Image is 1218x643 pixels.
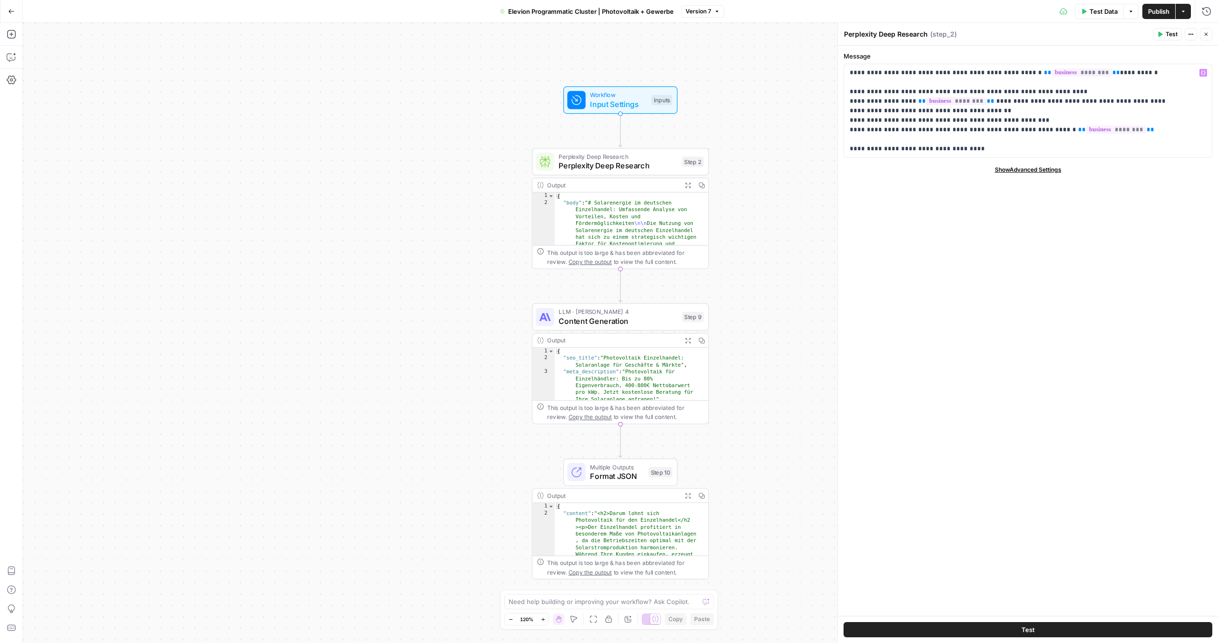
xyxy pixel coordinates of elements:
span: Test [1166,30,1178,39]
button: Paste [690,613,714,625]
g: Edge from step_2 to step_9 [619,269,622,302]
span: Elevion Programmatic Cluster | Photovoltaik + Gewerbe [508,7,674,16]
div: This output is too large & has been abbreviated for review. to view the full content. [547,403,704,421]
g: Edge from start to step_2 [619,114,622,147]
label: Message [844,51,1212,61]
div: Inputs [651,95,672,106]
button: Publish [1142,4,1175,19]
span: 120% [520,615,533,623]
button: Elevion Programmatic Cluster | Photovoltaik + Gewerbe [494,4,679,19]
div: Output [547,491,678,500]
button: Test [1153,28,1182,40]
span: Copy the output [569,413,612,420]
div: 1 [532,348,555,354]
div: WorkflowInput SettingsInputs [532,87,709,114]
span: Paste [694,615,710,624]
div: 3 [532,368,555,402]
div: 1 [532,193,555,199]
button: Copy [665,613,687,625]
span: Content Generation [559,315,678,327]
span: Toggle code folding, rows 1 through 3 [548,503,554,510]
button: Test Data [1075,4,1123,19]
g: Edge from step_9 to step_10 [619,424,622,458]
span: Input Settings [590,98,647,110]
div: Perplexity Deep ResearchPerplexity Deep ResearchStep 2Output{ "body":"# Solarenergie im deutschen... [532,148,709,269]
span: Perplexity Deep Research [559,160,678,171]
button: Test [844,622,1212,637]
div: 1 [532,503,555,510]
div: Step 9 [682,312,704,322]
span: Workflow [590,90,647,99]
span: Copy [668,615,683,624]
textarea: Perplexity Deep Research [844,29,928,39]
span: Toggle code folding, rows 1 through 3 [548,193,554,199]
div: LLM · [PERSON_NAME] 4Content GenerationStep 9Output{ "seo_title":"Photovoltaik Einzelhandel: Sola... [532,303,709,424]
span: Version 7 [686,7,711,16]
div: Step 2 [682,156,704,167]
span: Toggle code folding, rows 1 through 7 [548,348,554,354]
div: 2 [532,355,555,369]
span: LLM · [PERSON_NAME] 4 [559,307,678,316]
span: Test Data [1090,7,1118,16]
div: Step 10 [648,467,672,477]
span: Perplexity Deep Research [559,152,678,161]
div: Multiple OutputsFormat JSONStep 10Output{ "content":"<h2>Darum lohnt sich Photovoltaik für den Ei... [532,458,709,579]
span: ( step_2 ) [930,29,957,39]
div: This output is too large & has been abbreviated for review. to view the full content. [547,558,704,576]
span: Format JSON [590,470,644,482]
span: Test [1022,625,1035,634]
div: Output [547,181,678,190]
button: Version 7 [681,5,724,18]
span: Copy the output [569,258,612,265]
div: Output [547,336,678,345]
span: Show Advanced Settings [995,166,1061,174]
span: Publish [1148,7,1169,16]
span: Copy the output [569,569,612,575]
div: This output is too large & has been abbreviated for review. to view the full content. [547,248,704,266]
span: Multiple Outputs [590,462,644,471]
